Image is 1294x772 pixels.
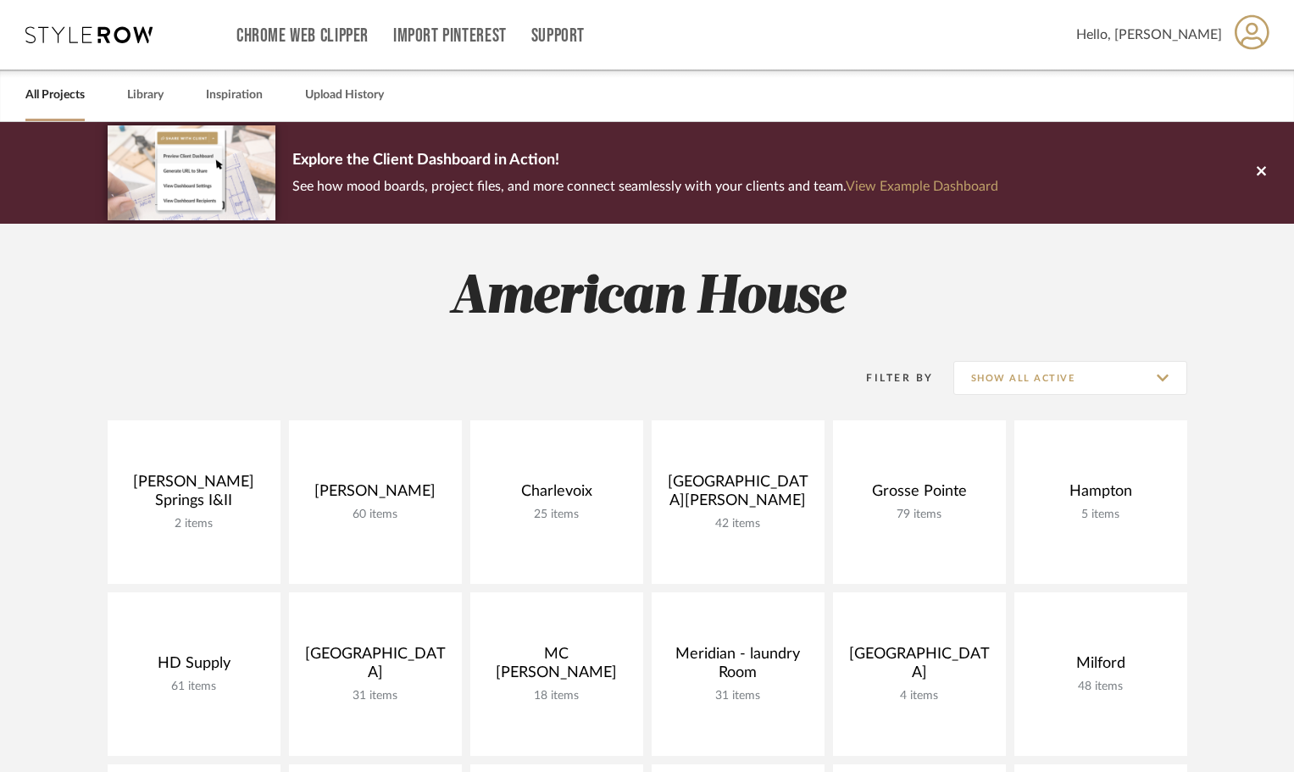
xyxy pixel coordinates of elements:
[484,645,630,689] div: MC [PERSON_NAME]
[25,84,85,107] a: All Projects
[1028,508,1174,522] div: 5 items
[303,645,448,689] div: [GEOGRAPHIC_DATA]
[305,84,384,107] a: Upload History
[1028,482,1174,508] div: Hampton
[303,482,448,508] div: [PERSON_NAME]
[127,84,164,107] a: Library
[847,508,992,522] div: 79 items
[206,84,263,107] a: Inspiration
[236,29,369,43] a: Chrome Web Clipper
[484,482,630,508] div: Charlevoix
[303,508,448,522] div: 60 items
[1028,654,1174,680] div: Milford
[665,473,811,517] div: [GEOGRAPHIC_DATA][PERSON_NAME]
[1028,680,1174,694] div: 48 items
[1076,25,1222,45] span: Hello, [PERSON_NAME]
[484,689,630,703] div: 18 items
[665,689,811,703] div: 31 items
[846,180,998,193] a: View Example Dashboard
[121,680,267,694] div: 61 items
[303,689,448,703] div: 31 items
[108,125,275,219] img: d5d033c5-7b12-40c2-a960-1ecee1989c38.png
[847,482,992,508] div: Grosse Pointe
[292,175,998,198] p: See how mood boards, project files, and more connect seamlessly with your clients and team.
[847,645,992,689] div: [GEOGRAPHIC_DATA]
[531,29,585,43] a: Support
[121,473,267,517] div: [PERSON_NAME] Springs I&II
[665,517,811,531] div: 42 items
[665,645,811,689] div: Meridian - laundry Room
[121,517,267,531] div: 2 items
[393,29,507,43] a: Import Pinterest
[484,508,630,522] div: 25 items
[121,654,267,680] div: HD Supply
[845,369,934,386] div: Filter By
[847,689,992,703] div: 4 items
[37,266,1258,330] h2: American House
[292,147,998,175] p: Explore the Client Dashboard in Action!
